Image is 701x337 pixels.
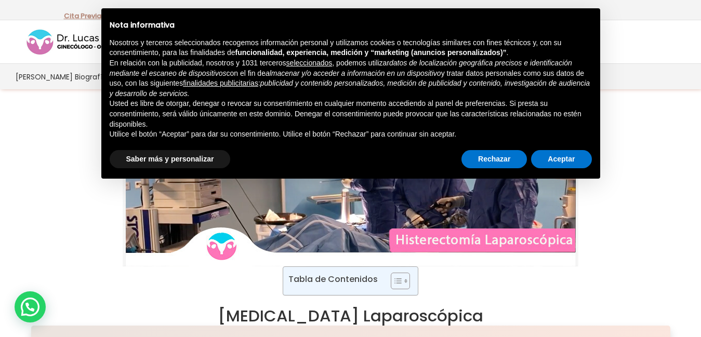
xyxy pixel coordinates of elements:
[74,64,108,89] a: Biografía
[110,21,592,30] h2: Nota informativa
[110,38,592,58] p: Nosotros y terceros seleccionados recogemos información personal y utilizamos cookies o tecnologí...
[110,59,572,77] em: datos de localización geográfica precisos e identificación mediante el escaneo de dispositivos
[75,71,107,83] span: Biografía
[110,58,592,99] p: En relación con la publicidad, nosotros y 1031 terceros , podemos utilizar con el fin de y tratar...
[461,150,527,169] button: Rechazar
[15,64,74,89] a: [PERSON_NAME]
[383,272,407,290] a: Toggle Table of Content
[16,71,73,83] span: [PERSON_NAME]
[64,11,101,21] a: Cita Previa
[110,99,592,129] p: Usted es libre de otorgar, denegar o revocar su consentimiento en cualquier momento accediendo al...
[235,48,507,57] strong: funcionalidad, experiencia, medición y “marketing (anuncios personalizados)”
[266,69,441,77] em: almacenar y/o acceder a información en un dispositivo
[531,150,591,169] button: Aceptar
[110,129,592,140] p: Utilice el botón “Aceptar” para dar su consentimiento. Utilice el botón “Rechazar” para continuar...
[64,9,105,23] p: -
[183,78,258,89] button: finalidades publicitarias
[110,79,590,98] em: publicidad y contenido personalizados, medición de publicidad y contenido, investigación de audie...
[110,150,231,169] button: Saber más y personalizar
[288,273,378,285] p: Tabla de Contenidos
[286,58,333,69] button: seleccionados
